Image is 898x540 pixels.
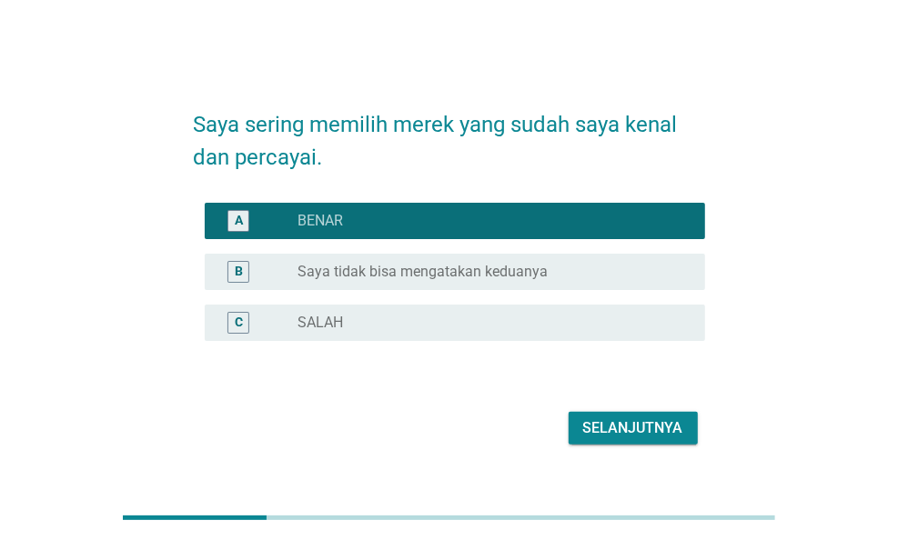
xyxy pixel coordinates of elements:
div: Selanjutnya [583,417,683,439]
div: C [235,314,243,333]
h2: Saya sering memilih merek yang sudah saya kenal dan percayai. [194,90,705,174]
div: A [235,212,243,231]
label: BENAR [298,212,343,230]
button: Selanjutnya [569,412,698,445]
div: B [235,263,243,282]
label: SALAH [298,314,343,332]
label: Saya tidak bisa mengatakan keduanya [298,263,548,281]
